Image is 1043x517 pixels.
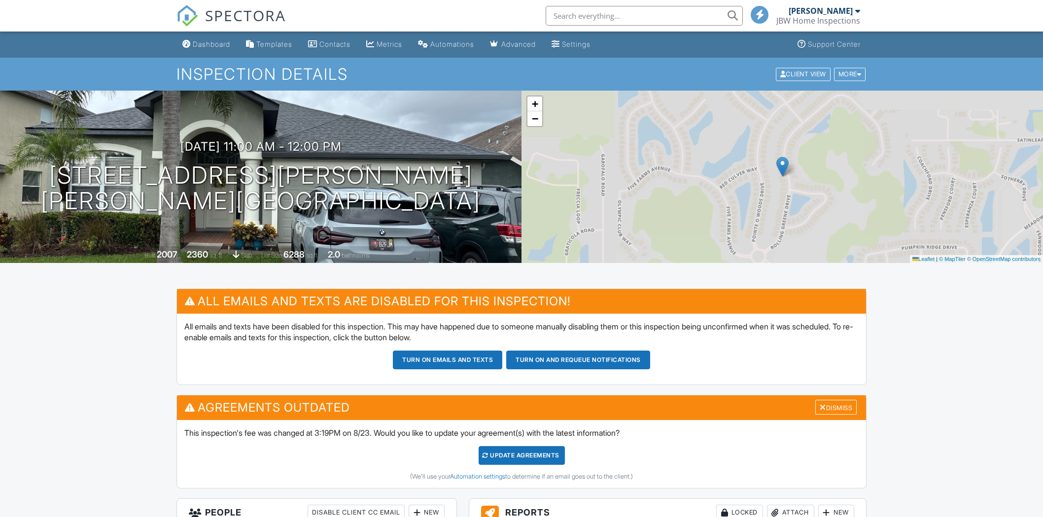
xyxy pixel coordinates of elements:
[789,6,853,16] div: [PERSON_NAME]
[794,35,865,54] a: Support Center
[546,6,743,26] input: Search everything...
[176,5,198,27] img: The Best Home Inspection Software - Spectora
[242,35,296,54] a: Templates
[527,97,542,111] a: Zoom in
[184,321,859,343] p: All emails and texts have been disabled for this inspection. This may have happened due to someon...
[283,249,305,259] div: 6288
[393,351,502,369] button: Turn on emails and texts
[193,40,230,48] div: Dashboard
[834,67,866,81] div: More
[912,256,935,262] a: Leaflet
[176,13,286,34] a: SPECTORA
[180,140,342,153] h3: [DATE] 11:00 am - 12:00 pm
[939,256,966,262] a: © MapTiler
[209,252,223,259] span: sq. ft.
[377,40,402,48] div: Metrics
[157,249,177,259] div: 2007
[808,40,861,48] div: Support Center
[527,111,542,126] a: Zoom out
[362,35,406,54] a: Metrics
[144,252,155,259] span: Built
[776,67,831,81] div: Client View
[41,162,481,215] h1: [STREET_ADDRESS][PERSON_NAME] [PERSON_NAME][GEOGRAPHIC_DATA]
[532,112,538,125] span: −
[936,256,938,262] span: |
[562,40,591,48] div: Settings
[548,35,594,54] a: Settings
[430,40,474,48] div: Automations
[815,400,857,415] div: Dismiss
[506,351,650,369] button: Turn on and Requeue Notifications
[967,256,1041,262] a: © OpenStreetMap contributors
[187,249,208,259] div: 2360
[501,40,536,48] div: Advanced
[241,252,252,259] span: slab
[256,40,292,48] div: Templates
[775,70,833,77] a: Client View
[261,252,282,259] span: Lot Size
[532,97,538,110] span: +
[479,446,565,465] div: Update Agreements
[178,35,234,54] a: Dashboard
[304,35,354,54] a: Contacts
[306,252,318,259] span: sq.ft.
[319,40,350,48] div: Contacts
[184,473,859,481] div: (We'll use your to determine if an email goes out to the client.)
[414,35,478,54] a: Automations (Basic)
[450,473,505,480] a: Automation settings
[486,35,540,54] a: Advanced
[205,5,286,26] span: SPECTORA
[176,65,867,83] h1: Inspection Details
[328,249,340,259] div: 2.0
[776,16,860,26] div: JBW Home Inspections
[776,157,789,177] img: Marker
[177,289,866,313] h3: All emails and texts are disabled for this inspection!
[177,395,866,420] h3: Agreements Outdated
[342,252,370,259] span: bathrooms
[177,420,866,488] div: This inspection's fee was changed at 3:19PM on 8/23. Would you like to update your agreement(s) w...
